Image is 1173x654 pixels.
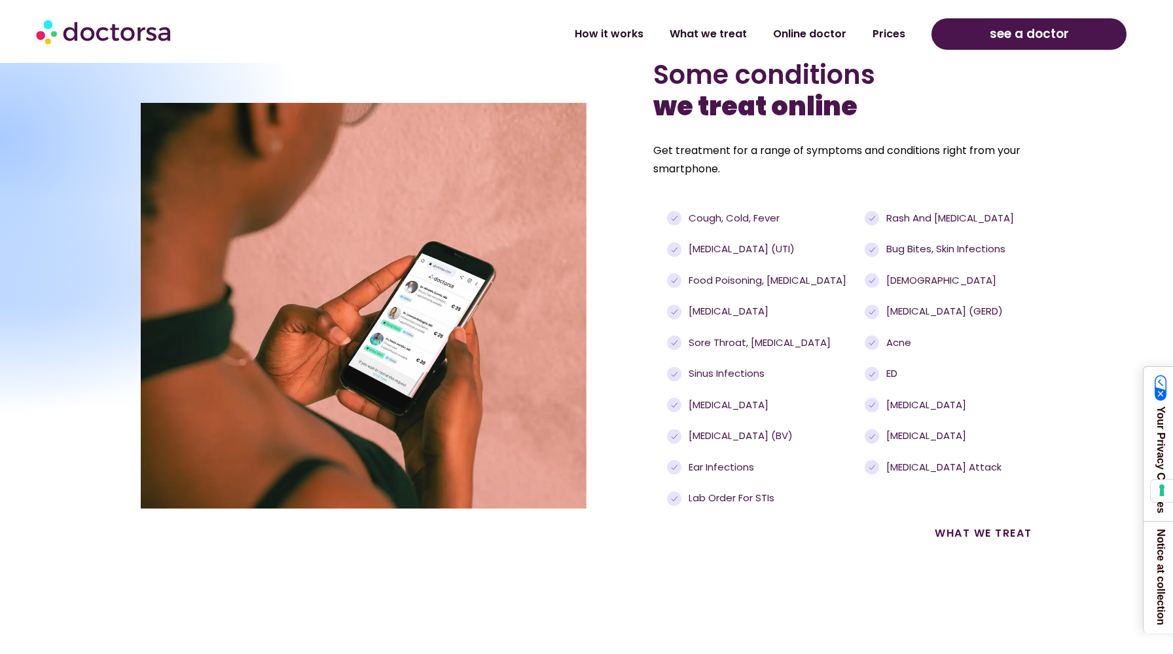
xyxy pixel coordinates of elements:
a: Cough, cold, fever [667,211,858,226]
b: we treat online [653,88,857,125]
a: [MEDICAL_DATA] [667,398,858,413]
a: see a doctor [931,18,1127,50]
span: Lab order for STIs [685,491,774,506]
nav: Menu [304,19,918,49]
span: [MEDICAL_DATA] (GERD) [883,304,1003,319]
a: [MEDICAL_DATA] (UTI) [667,242,858,257]
span: [MEDICAL_DATA] [883,398,966,413]
span: [MEDICAL_DATA] [685,398,768,413]
span: [MEDICAL_DATA] (UTI) [685,242,795,257]
span: Sore throat, [MEDICAL_DATA] [685,336,831,351]
a: [MEDICAL_DATA] attack [865,460,1020,475]
a: Prices [859,19,918,49]
span: Sinus infections [685,366,765,381]
a: Sore throat, [MEDICAL_DATA] [667,336,858,351]
span: [MEDICAL_DATA] (BV) [685,429,793,444]
span: [MEDICAL_DATA] [685,304,768,319]
span: Ear infections [685,460,754,475]
span: [MEDICAL_DATA] attack [883,460,1002,475]
img: California Consumer Privacy Act (CCPA) Opt-Out Icon [1155,375,1167,401]
a: [MEDICAL_DATA] [667,304,858,319]
span: ED [883,366,897,381]
span: [MEDICAL_DATA] [883,429,966,444]
a: [MEDICAL_DATA] (BV) [667,429,858,444]
span: Food poisoning, [MEDICAL_DATA] [685,273,846,288]
a: Online doctor [760,19,859,49]
span: [DEMOGRAPHIC_DATA] [883,273,996,288]
a: Ear infections [667,460,858,475]
span: see a doctor [990,24,1069,45]
span: Rash and [MEDICAL_DATA] [883,211,1014,226]
a: Rash and [MEDICAL_DATA] [865,211,1020,226]
a: What we treat [657,19,760,49]
a: How it works [562,19,657,49]
a: [DEMOGRAPHIC_DATA] [865,273,1020,288]
p: Get treatment for a range of symptoms and conditions right from your smartphone. [653,142,1032,178]
a: [MEDICAL_DATA] [865,429,1020,444]
a: Bug bites, skin infections [865,242,1020,257]
span: Cough, cold, fever [685,211,780,226]
h2: Some conditions [653,59,1032,122]
a: Sinus infections [667,366,858,381]
span: Acne [883,336,911,351]
a: Food poisoning, [MEDICAL_DATA] [667,273,858,288]
button: Your consent preferences for tracking technologies [1151,480,1173,502]
a: what we treat [935,526,1032,541]
span: Bug bites, skin infections [883,242,1005,257]
a: Acne [865,336,1020,351]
